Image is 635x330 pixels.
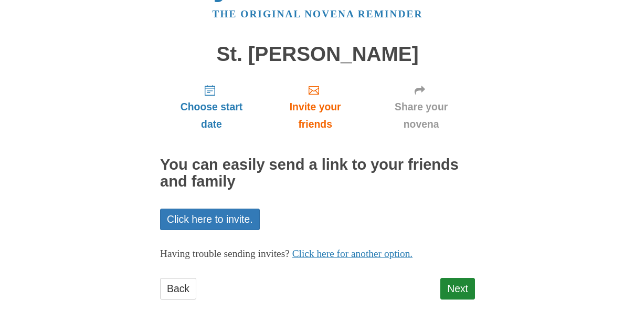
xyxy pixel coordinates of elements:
[213,8,423,19] a: The original novena reminder
[273,98,357,133] span: Invite your friends
[160,76,263,138] a: Choose start date
[160,43,475,66] h1: St. [PERSON_NAME]
[160,278,196,300] a: Back
[292,248,413,259] a: Click here for another option.
[263,76,367,138] a: Invite your friends
[160,209,260,230] a: Click here to invite.
[440,278,475,300] a: Next
[160,248,290,259] span: Having trouble sending invites?
[171,98,252,133] span: Choose start date
[367,76,475,138] a: Share your novena
[378,98,464,133] span: Share your novena
[160,157,475,190] h2: You can easily send a link to your friends and family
